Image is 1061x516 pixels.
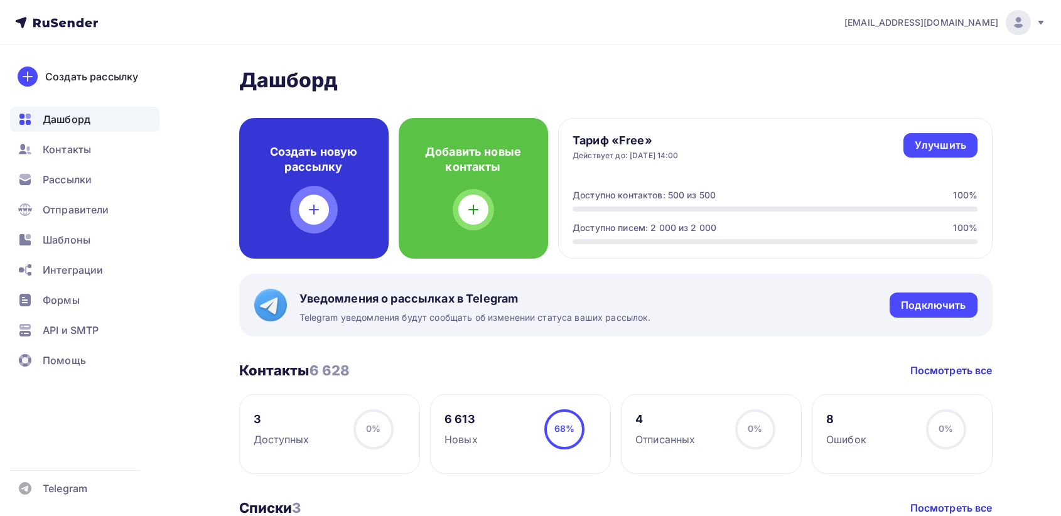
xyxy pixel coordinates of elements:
[10,288,159,313] a: Формы
[953,222,978,234] div: 100%
[10,167,159,192] a: Рассылки
[915,138,966,153] div: Улучшить
[10,107,159,132] a: Дашборд
[43,112,90,127] span: Дашборд
[254,432,309,447] div: Доступных
[826,432,866,447] div: Ошибок
[554,423,574,434] span: 68%
[366,423,380,434] span: 0%
[43,142,91,157] span: Контакты
[43,293,80,308] span: Формы
[259,144,369,175] h4: Создать новую рассылку
[254,412,309,427] div: 3
[43,232,90,247] span: Шаблоны
[43,262,103,277] span: Интеграции
[573,222,716,234] div: Доступно писем: 2 000 из 2 000
[953,189,978,202] div: 100%
[43,353,86,368] span: Помощь
[43,481,87,496] span: Telegram
[901,298,966,313] div: Подключить
[45,69,138,84] div: Создать рассылку
[43,202,109,217] span: Отправители
[10,227,159,252] a: Шаблоны
[43,172,92,187] span: Рассылки
[635,432,695,447] div: Отписанных
[910,500,993,515] a: Посмотреть все
[910,363,993,378] a: Посмотреть все
[239,68,993,93] h2: Дашборд
[826,412,866,427] div: 8
[573,151,679,161] div: Действует до: [DATE] 14:00
[10,137,159,162] a: Контакты
[573,133,679,148] h4: Тариф «Free»
[43,323,99,338] span: API и SMTP
[748,423,762,434] span: 0%
[844,16,998,29] span: [EMAIL_ADDRESS][DOMAIN_NAME]
[419,144,528,175] h4: Добавить новые контакты
[635,412,695,427] div: 4
[444,432,478,447] div: Новых
[10,197,159,222] a: Отправители
[573,189,716,202] div: Доступно контактов: 500 из 500
[299,311,651,324] span: Telegram уведомления будут сообщать об изменении статуса ваших рассылок.
[239,362,350,379] h3: Контакты
[299,291,651,306] span: Уведомления о рассылках в Telegram
[444,412,478,427] div: 6 613
[292,500,301,516] span: 3
[310,362,350,379] span: 6 628
[844,10,1046,35] a: [EMAIL_ADDRESS][DOMAIN_NAME]
[939,423,953,434] span: 0%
